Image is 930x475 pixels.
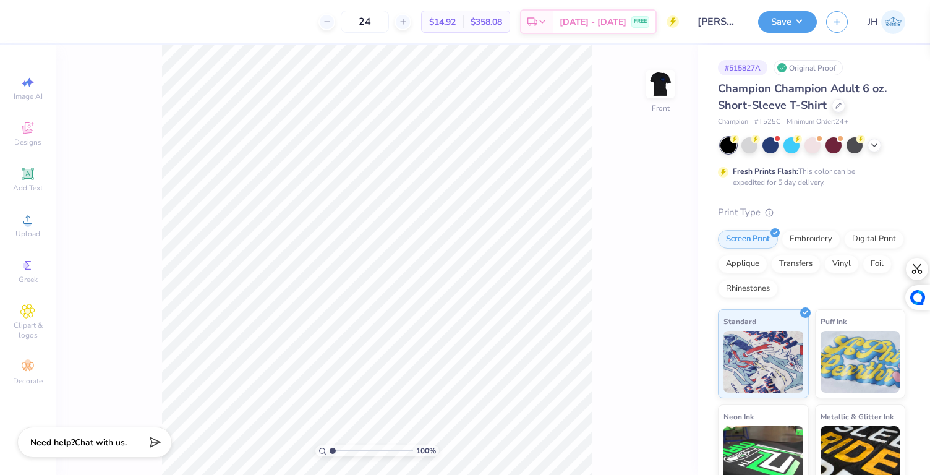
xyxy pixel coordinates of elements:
div: Rhinestones [718,280,778,298]
span: Standard [723,315,756,328]
a: JH [868,10,905,34]
span: Chat with us. [75,437,127,448]
span: Image AI [14,92,43,101]
span: Minimum Order: 24 + [787,117,848,127]
span: $14.92 [429,15,456,28]
div: This color can be expedited for 5 day delivery. [733,166,885,188]
span: Puff Ink [821,315,847,328]
span: Decorate [13,376,43,386]
img: Puff Ink [821,331,900,393]
span: Greek [19,275,38,285]
img: Front [648,72,673,96]
img: Jaren Hossfeld [881,10,905,34]
div: Print Type [718,205,905,220]
strong: Fresh Prints Flash: [733,166,798,176]
span: FREE [634,17,647,26]
span: Clipart & logos [6,320,49,340]
div: Transfers [771,255,821,273]
span: Champion [718,117,748,127]
div: Embroidery [782,230,840,249]
span: Champion Champion Adult 6 oz. Short-Sleeve T-Shirt [718,81,887,113]
div: Original Proof [774,60,843,75]
button: Save [758,11,817,33]
span: Designs [14,137,41,147]
div: Applique [718,255,767,273]
span: Neon Ink [723,410,754,423]
span: Metallic & Glitter Ink [821,410,894,423]
div: Foil [863,255,892,273]
input: – – [341,11,389,33]
span: Add Text [13,183,43,193]
div: Front [652,103,670,114]
span: $358.08 [471,15,502,28]
strong: Need help? [30,437,75,448]
span: JH [868,15,878,29]
span: Upload [15,229,40,239]
span: 100 % [416,445,436,456]
span: # T525C [754,117,780,127]
div: # 515827A [718,60,767,75]
img: Standard [723,331,803,393]
span: [DATE] - [DATE] [560,15,626,28]
div: Screen Print [718,230,778,249]
input: Untitled Design [688,9,749,34]
div: Digital Print [844,230,904,249]
div: Vinyl [824,255,859,273]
